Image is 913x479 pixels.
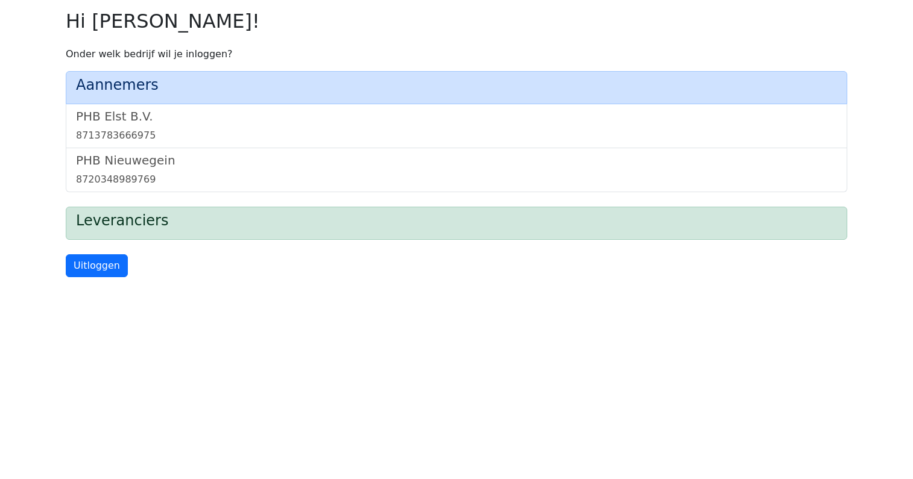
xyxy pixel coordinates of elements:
div: 8720348989769 [76,172,837,187]
div: 8713783666975 [76,128,837,143]
h4: Aannemers [76,77,837,94]
p: Onder welk bedrijf wil je inloggen? [66,47,847,61]
h2: Hi [PERSON_NAME]! [66,10,847,33]
h4: Leveranciers [76,212,837,230]
a: PHB Nieuwegein8720348989769 [76,153,837,187]
h5: PHB Elst B.V. [76,109,837,124]
h5: PHB Nieuwegein [76,153,837,167]
a: PHB Elst B.V.8713783666975 [76,109,837,143]
a: Uitloggen [66,254,128,277]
